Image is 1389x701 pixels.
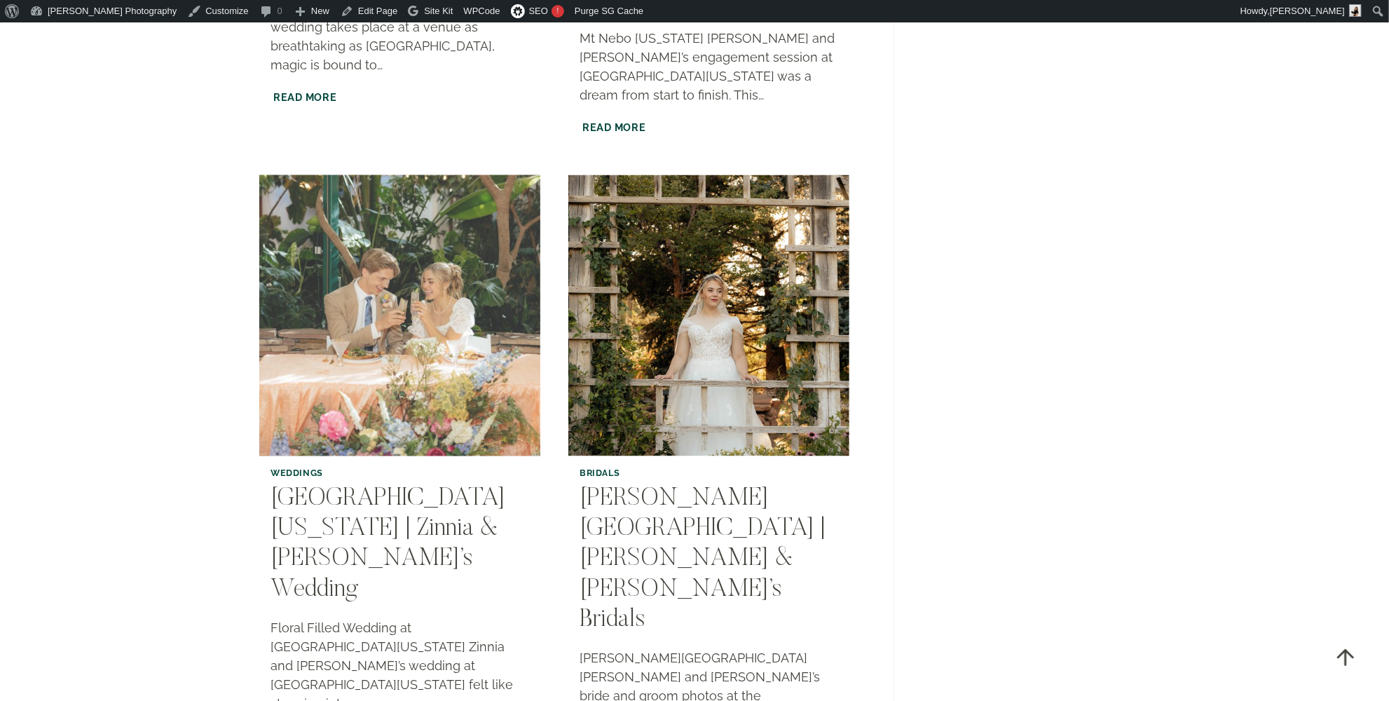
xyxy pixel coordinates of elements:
div: ! [552,5,564,18]
img: Ogden Botanical Gardens | Anna & Aaron’s Bridals [568,175,849,456]
a: Weddings [271,468,323,479]
img: Highland Gardens Utah | Zinnia & Royce’s Wedding [256,172,543,459]
a: [PERSON_NAME][GEOGRAPHIC_DATA] | [PERSON_NAME] & [PERSON_NAME]’s Bridals [580,487,826,634]
a: Highland Gardens Utah | Zinnia & Royce’s Wedding [259,175,540,456]
a: Bridals [580,468,620,479]
span: [PERSON_NAME] [1270,6,1345,16]
a: Read More [580,118,648,136]
span: SEO [529,6,548,16]
p: Mt Nebo [US_STATE] [PERSON_NAME] and [PERSON_NAME]’s engagement session at [GEOGRAPHIC_DATA][US_S... [580,29,838,104]
a: [GEOGRAPHIC_DATA][US_STATE] | Zinnia & [PERSON_NAME]’s Wedding [271,487,505,604]
a: Scroll to top [1322,634,1368,680]
a: Read More [271,88,339,106]
span: Site Kit [424,6,453,16]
